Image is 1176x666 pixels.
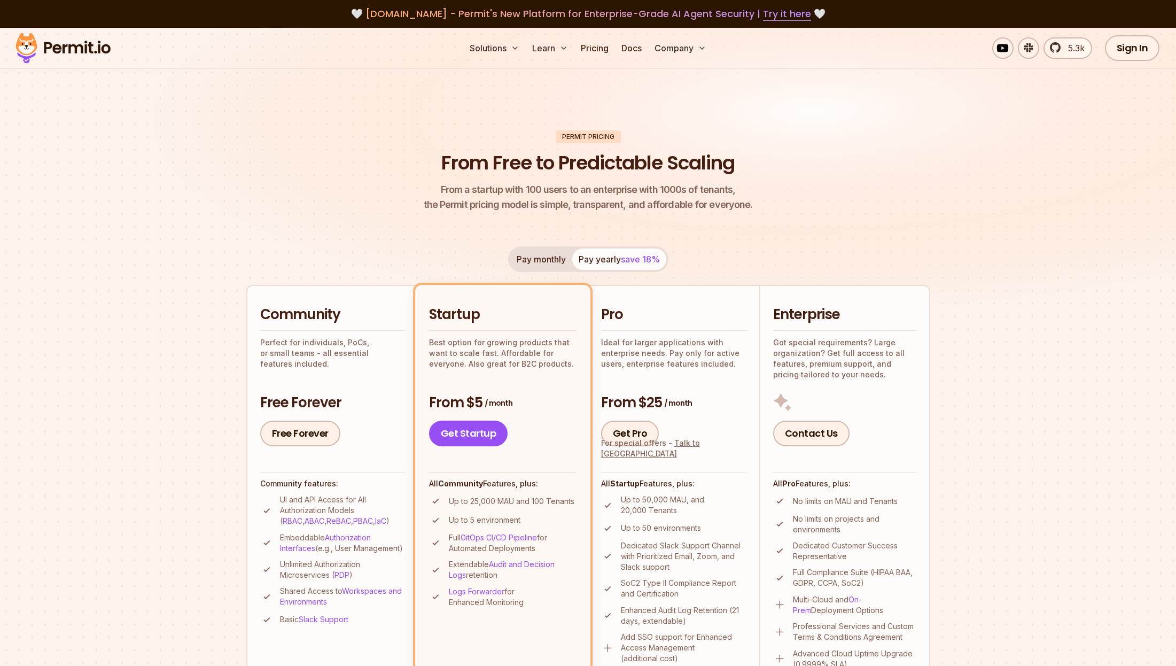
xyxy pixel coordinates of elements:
p: Best option for growing products that want to scale fast. Affordable for everyone. Also great for... [429,337,577,369]
p: Dedicated Customer Success Representative [793,540,916,562]
p: No limits on projects and environments [793,514,916,535]
a: PDP [334,570,349,579]
div: For special offers - [601,438,746,459]
h2: Enterprise [773,305,916,324]
h3: From $25 [601,393,746,413]
p: Add SSO support for Enhanced Access Management (additional cost) [621,632,746,664]
a: RBAC [283,516,302,525]
p: Multi-Cloud and Deployment Options [793,594,916,616]
p: Full Compliance Suite (HIPAA BAA, GDPR, CCPA, SoC2) [793,567,916,588]
p: Embeddable (e.g., User Management) [280,532,404,554]
a: Slack Support [299,615,348,624]
strong: Pro [782,479,796,488]
p: Basic [280,614,348,625]
a: Audit and Decision Logs [449,560,555,579]
button: Solutions [465,37,524,59]
a: ABAC [305,516,324,525]
span: / month [664,398,692,408]
p: Ideal for larger applications with enterprise needs. Pay only for active users, enterprise featur... [601,337,746,369]
button: Company [650,37,711,59]
a: PBAC [353,516,373,525]
a: Try it here [763,7,811,21]
h3: From $5 [429,393,577,413]
h1: From Free to Predictable Scaling [441,150,735,176]
p: Unlimited Authorization Microservices ( ) [280,559,404,580]
h4: All Features, plus: [429,478,577,489]
div: 🤍 🤍 [26,6,1150,21]
p: for Enhanced Monitoring [449,586,577,608]
h4: All Features, plus: [773,478,916,489]
p: Professional Services and Custom Terms & Conditions Agreement [793,621,916,642]
h4: All Features, plus: [601,478,746,489]
a: IaC [375,516,386,525]
p: Enhanced Audit Log Retention (21 days, extendable) [621,605,746,626]
p: Perfect for individuals, PoCs, or small teams - all essential features included. [260,337,404,369]
a: Pricing [577,37,613,59]
h2: Community [260,305,404,324]
p: SoC2 Type II Compliance Report and Certification [621,578,746,599]
p: No limits on MAU and Tenants [793,496,898,507]
div: Permit Pricing [556,130,621,143]
a: Sign In [1105,35,1160,61]
a: Authorization Interfaces [280,533,371,553]
a: Free Forever [260,421,340,446]
a: On-Prem [793,595,862,615]
button: Pay monthly [510,249,572,270]
h2: Pro [601,305,746,324]
p: Shared Access to [280,586,404,607]
a: Logs Forwarder [449,587,504,596]
p: Full for Automated Deployments [449,532,577,554]
button: Learn [528,37,572,59]
p: Up to 50 environments [621,523,701,533]
a: Get Pro [601,421,659,446]
span: 5.3k [1062,42,1085,55]
p: the Permit pricing model is simple, transparent, and affordable for everyone. [424,182,753,212]
h4: Community features: [260,478,404,489]
p: Dedicated Slack Support Channel with Prioritized Email, Zoom, and Slack support [621,540,746,572]
p: UI and API Access for All Authorization Models ( , , , , ) [280,494,404,526]
h3: Free Forever [260,393,404,413]
h2: Startup [429,305,577,324]
img: Permit logo [11,30,115,66]
p: Got special requirements? Large organization? Get full access to all features, premium support, a... [773,337,916,380]
a: Get Startup [429,421,508,446]
a: Contact Us [773,421,850,446]
strong: Startup [610,479,640,488]
span: / month [485,398,512,408]
p: Extendable retention [449,559,577,580]
strong: Community [438,479,483,488]
a: 5.3k [1043,37,1092,59]
span: From a startup with 100 users to an enterprise with 1000s of tenants, [424,182,753,197]
p: Up to 50,000 MAU, and 20,000 Tenants [621,494,746,516]
span: [DOMAIN_NAME] - Permit's New Platform for Enterprise-Grade AI Agent Security | [365,7,811,20]
a: Docs [617,37,646,59]
p: Up to 5 environment [449,515,520,525]
p: Up to 25,000 MAU and 100 Tenants [449,496,574,507]
a: ReBAC [326,516,351,525]
a: GitOps CI/CD Pipeline [461,533,537,542]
